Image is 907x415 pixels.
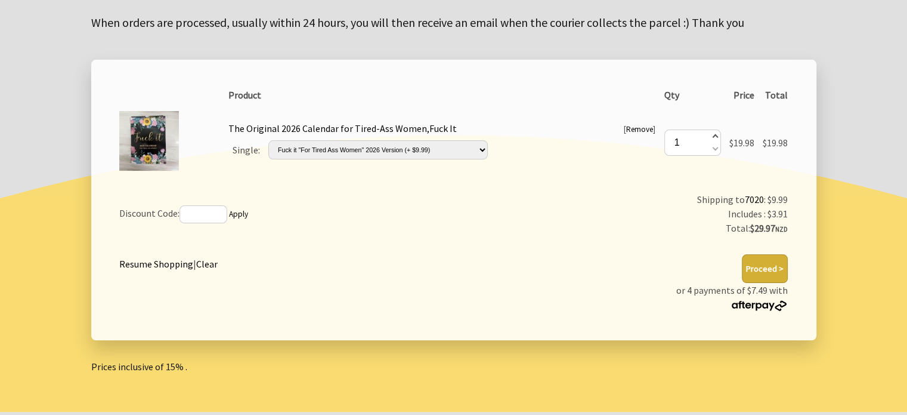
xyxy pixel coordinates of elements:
td: Discount Code: [115,188,509,241]
a: Apply [229,209,248,219]
div: Total: [512,221,788,236]
td: Single: [228,136,264,163]
th: Product [224,84,660,106]
a: The Original 2026 Calendar for Tired-Ass Women,Fuck It [228,122,457,134]
input: If you have a discount code, enter it here and press 'Apply'. [179,205,227,223]
td: $19.98 [759,106,792,178]
strong: $29.97 [750,222,788,234]
a: Resume Shopping [119,258,193,270]
a: 7020 [745,193,764,205]
p: Prices inclusive of 15% . [91,359,816,374]
th: Total [759,84,792,106]
big: When orders are processed, usually within 24 hours, you will then receive an email when the couri... [91,15,744,30]
th: Price [725,84,759,106]
td: Shipping to : $9.99 [508,188,792,241]
th: Qty [660,84,725,106]
a: Clear [196,258,218,270]
p: or 4 payments of $7.49 with [676,283,788,312]
a: Remove [626,124,653,134]
div: Includes : $3.91 [512,207,788,221]
small: [ ] [624,124,655,134]
span: NZD [775,225,788,233]
div: | [119,254,218,271]
td: $19.98 [725,106,759,178]
button: Proceed > [742,254,788,283]
img: Afterpay [730,300,788,311]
